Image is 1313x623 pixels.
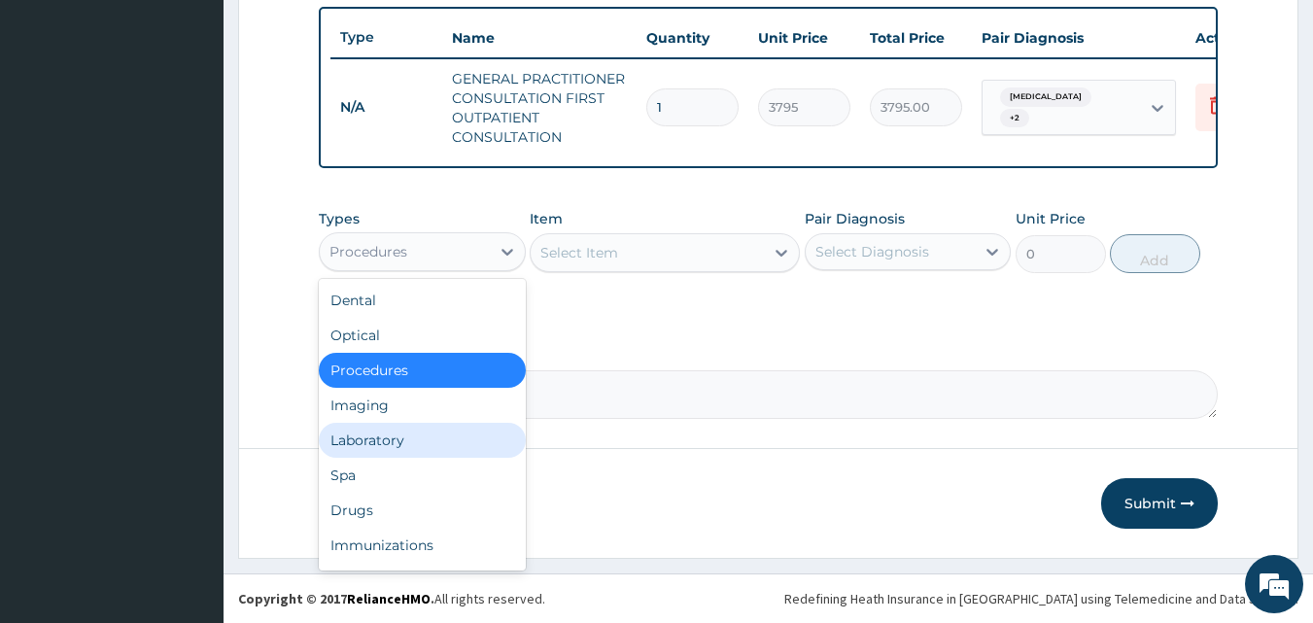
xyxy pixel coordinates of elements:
[319,353,526,388] div: Procedures
[319,528,526,563] div: Immunizations
[329,242,407,261] div: Procedures
[442,59,637,156] td: GENERAL PRACTITIONER CONSULTATION FIRST OUTPATIENT CONSULTATION
[238,590,434,607] strong: Copyright © 2017 .
[637,18,748,57] th: Quantity
[805,209,905,228] label: Pair Diagnosis
[1110,234,1200,273] button: Add
[319,563,526,598] div: Others
[224,573,1313,623] footer: All rights reserved.
[330,19,442,55] th: Type
[540,243,618,262] div: Select Item
[972,18,1186,57] th: Pair Diagnosis
[10,416,370,484] textarea: Type your message and hit 'Enter'
[319,10,365,56] div: Minimize live chat window
[784,589,1298,608] div: Redefining Heath Insurance in [GEOGRAPHIC_DATA] using Telemedicine and Data Science!
[330,89,442,125] td: N/A
[319,388,526,423] div: Imaging
[815,242,929,261] div: Select Diagnosis
[319,493,526,528] div: Drugs
[1000,109,1029,128] span: + 2
[347,590,431,607] a: RelianceHMO
[530,209,563,228] label: Item
[319,318,526,353] div: Optical
[319,458,526,493] div: Spa
[1000,87,1091,107] span: [MEDICAL_DATA]
[1101,478,1218,529] button: Submit
[319,211,360,227] label: Types
[319,343,1219,360] label: Comment
[1186,18,1283,57] th: Actions
[860,18,972,57] th: Total Price
[1016,209,1086,228] label: Unit Price
[442,18,637,57] th: Name
[319,283,526,318] div: Dental
[319,423,526,458] div: Laboratory
[748,18,860,57] th: Unit Price
[101,109,327,134] div: Chat with us now
[36,97,79,146] img: d_794563401_company_1708531726252_794563401
[113,188,268,384] span: We're online!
